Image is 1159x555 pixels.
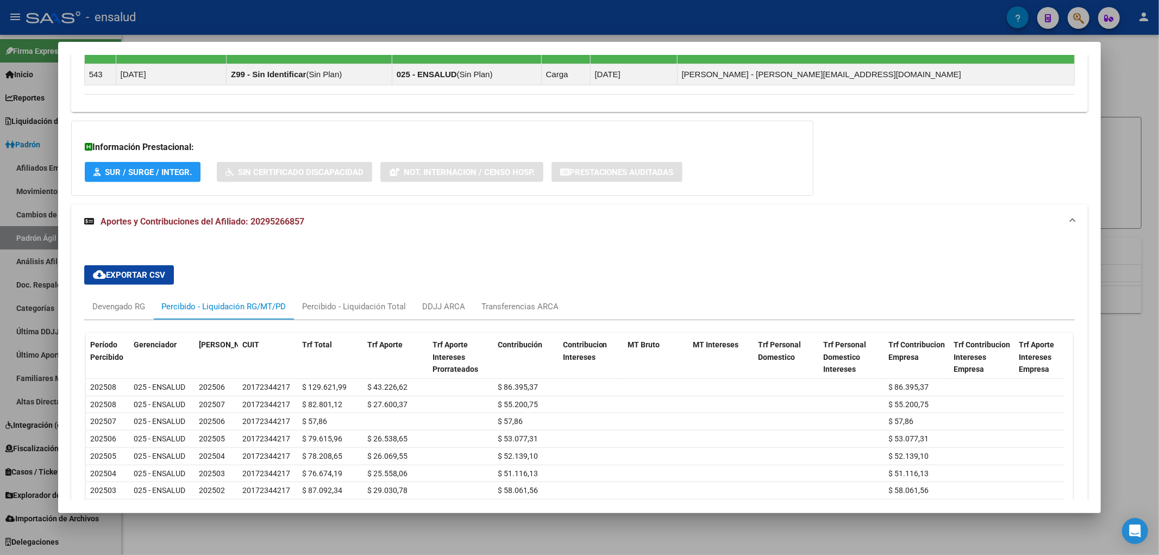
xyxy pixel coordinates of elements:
[90,434,116,443] span: 202506
[302,452,342,460] span: $ 78.208,65
[498,452,538,460] span: $ 52.139,10
[1015,333,1080,381] datatable-header-cell: Trf Aporte Intereses Empresa
[85,141,800,154] h3: Información Prestacional:
[889,340,945,361] span: Trf Contribucion Empresa
[460,70,490,79] span: Sin Plan
[85,162,201,182] button: SUR / SURGE / INTEGR.
[116,64,227,85] td: [DATE]
[199,469,225,478] span: 202503
[498,434,538,443] span: $ 53.077,31
[433,340,478,374] span: Trf Aporte Intereses Prorrateados
[105,167,192,177] span: SUR / SURGE / INTEGR.
[199,340,258,349] span: [PERSON_NAME]
[819,333,885,381] datatable-header-cell: Trf Personal Domestico Intereses
[134,452,185,460] span: 025 - ENSALUD
[90,340,123,361] span: Período Percibido
[242,415,290,428] div: 20172344217
[302,417,327,426] span: $ 57,86
[428,333,493,381] datatable-header-cell: Trf Aporte Intereses Prorrateados
[889,486,929,495] span: $ 58.061,56
[302,486,342,495] span: $ 87.092,34
[302,469,342,478] span: $ 76.674,19
[129,333,195,381] datatable-header-cell: Gerenciador
[199,452,225,460] span: 202504
[93,270,165,280] span: Exportar CSV
[404,167,535,177] span: Not. Internacion / Censo Hosp.
[298,333,363,381] datatable-header-cell: Trf Total
[759,340,801,361] span: Trf Personal Domestico
[90,452,116,460] span: 202505
[498,383,538,391] span: $ 86.395,37
[134,340,177,349] span: Gerenciador
[498,400,538,409] span: $ 55.200,75
[93,268,106,281] mat-icon: cloud_download
[242,450,290,463] div: 20172344217
[628,340,660,349] span: MT Bruto
[498,486,538,495] span: $ 58.061,56
[101,216,304,227] span: Aportes y Contribuciones del Afiliado: 20295266857
[302,383,347,391] span: $ 129.621,99
[195,333,238,381] datatable-header-cell: Período Devengado
[134,486,185,495] span: 025 - ENSALUD
[217,162,372,182] button: Sin Certificado Discapacidad
[541,64,590,85] td: Carga
[590,64,677,85] td: [DATE]
[889,469,929,478] span: $ 51.116,13
[71,204,1088,239] mat-expansion-panel-header: Aportes y Contribuciones del Afiliado: 20295266857
[90,400,116,409] span: 202508
[84,265,174,285] button: Exportar CSV
[134,417,185,426] span: 025 - ENSALUD
[397,70,457,79] strong: 025 - ENSALUD
[242,484,290,497] div: 20172344217
[493,333,559,381] datatable-header-cell: Contribución
[422,301,465,313] div: DDJJ ARCA
[134,469,185,478] span: 025 - ENSALUD
[199,434,225,443] span: 202505
[90,486,116,495] span: 202503
[569,167,674,177] span: Prestaciones Auditadas
[754,333,819,381] datatable-header-cell: Trf Personal Domestico
[689,333,754,381] datatable-header-cell: MT Intereses
[363,333,428,381] datatable-header-cell: Trf Aporte
[950,333,1015,381] datatable-header-cell: Trf Contribucion Intereses Empresa
[380,162,543,182] button: Not. Internacion / Censo Hosp.
[302,400,342,409] span: $ 82.801,12
[302,301,406,313] div: Percibido - Liquidación Total
[90,383,116,391] span: 202508
[889,452,929,460] span: $ 52.139,10
[309,70,340,79] span: Sin Plan
[242,433,290,445] div: 20172344217
[885,333,950,381] datatable-header-cell: Trf Contribucion Empresa
[90,417,116,426] span: 202507
[367,383,408,391] span: $ 43.226,62
[392,64,541,85] td: ( )
[242,398,290,411] div: 20172344217
[367,340,403,349] span: Trf Aporte
[367,434,408,443] span: $ 26.538,65
[242,467,290,480] div: 20172344217
[238,333,298,381] datatable-header-cell: CUIT
[677,64,1075,85] td: [PERSON_NAME] - [PERSON_NAME][EMAIL_ADDRESS][DOMAIN_NAME]
[498,340,542,349] span: Contribución
[498,469,538,478] span: $ 51.116,13
[1122,518,1148,544] div: Open Intercom Messenger
[199,417,225,426] span: 202506
[92,301,145,313] div: Devengado RG
[367,400,408,409] span: $ 27.600,37
[889,400,929,409] span: $ 55.200,75
[367,486,408,495] span: $ 29.030,78
[242,381,290,394] div: 20172344217
[199,383,225,391] span: 202506
[227,64,392,85] td: ( )
[498,417,523,426] span: $ 57,86
[302,340,332,349] span: Trf Total
[367,469,408,478] span: $ 25.558,06
[552,162,682,182] button: Prestaciones Auditadas
[90,469,116,478] span: 202504
[134,400,185,409] span: 025 - ENSALUD
[242,340,259,349] span: CUIT
[238,167,364,177] span: Sin Certificado Discapacidad
[481,301,559,313] div: Transferencias ARCA
[161,301,286,313] div: Percibido - Liquidación RG/MT/PD
[889,434,929,443] span: $ 53.077,31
